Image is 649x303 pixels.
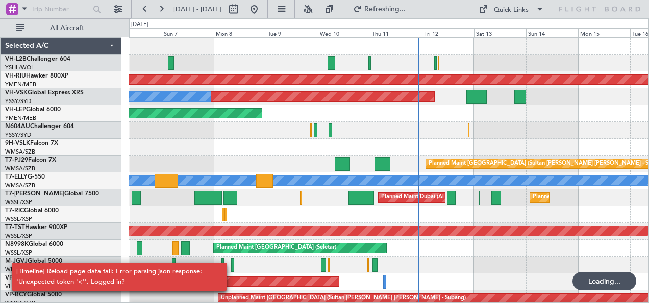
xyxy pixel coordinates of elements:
[5,131,31,139] a: YSSY/SYD
[5,81,36,88] a: YMEN/MEB
[5,224,25,231] span: T7-TST
[5,215,32,223] a: WSSL/XSP
[5,191,99,197] a: T7-[PERSON_NAME]Global 7500
[5,123,74,130] a: N604AUChallenger 604
[27,24,108,32] span: All Aircraft
[5,241,63,247] a: N8998KGlobal 6000
[474,28,526,37] div: Sat 13
[5,114,36,122] a: YMEN/MEB
[110,28,162,37] div: Sat 6
[5,107,26,113] span: VH-LEP
[381,190,482,205] div: Planned Maint Dubai (Al Maktoum Intl)
[578,28,630,37] div: Mon 15
[5,191,64,197] span: T7-[PERSON_NAME]
[5,56,70,62] a: VH-L2BChallenger 604
[5,157,28,163] span: T7-PJ29
[5,208,24,214] span: T7-RIC
[216,240,336,256] div: Planned Maint [GEOGRAPHIC_DATA] (Seletar)
[5,64,34,71] a: YSHL/WOL
[5,140,58,146] a: 9H-VSLKFalcon 7X
[5,241,29,247] span: N8998K
[173,5,221,14] span: [DATE] - [DATE]
[5,224,67,231] a: T7-TSTHawker 900XP
[526,28,578,37] div: Sun 14
[5,165,35,172] a: WMSA/SZB
[5,90,84,96] a: VH-VSKGlobal Express XRS
[364,6,407,13] span: Refreshing...
[572,272,636,290] div: Loading...
[131,20,148,29] div: [DATE]
[5,249,32,257] a: WSSL/XSP
[5,174,45,180] a: T7-ELLYG-550
[5,140,30,146] span: 9H-VSLK
[473,1,549,17] button: Quick Links
[5,90,28,96] span: VH-VSK
[318,28,370,37] div: Wed 10
[266,28,318,37] div: Tue 9
[5,232,32,240] a: WSSL/XSP
[422,28,474,37] div: Fri 12
[214,28,266,37] div: Mon 8
[370,28,422,37] div: Thu 11
[5,182,35,189] a: WMSA/SZB
[5,174,28,180] span: T7-ELLY
[11,20,111,36] button: All Aircraft
[5,97,31,105] a: YSSY/SYD
[494,5,529,15] div: Quick Links
[5,56,27,62] span: VH-L2B
[5,157,56,163] a: T7-PJ29Falcon 7X
[16,267,211,287] div: [Timeline] Reload page data fail: Error parsing json response: 'Unexpected token '<''. Logged in?
[162,28,214,37] div: Sun 7
[31,2,90,17] input: Trip Number
[5,198,32,206] a: WSSL/XSP
[5,107,61,113] a: VH-LEPGlobal 6000
[5,73,68,79] a: VH-RIUHawker 800XP
[5,148,35,156] a: WMSA/SZB
[5,73,26,79] span: VH-RIU
[5,123,30,130] span: N604AU
[348,1,410,17] button: Refreshing...
[5,208,59,214] a: T7-RICGlobal 6000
